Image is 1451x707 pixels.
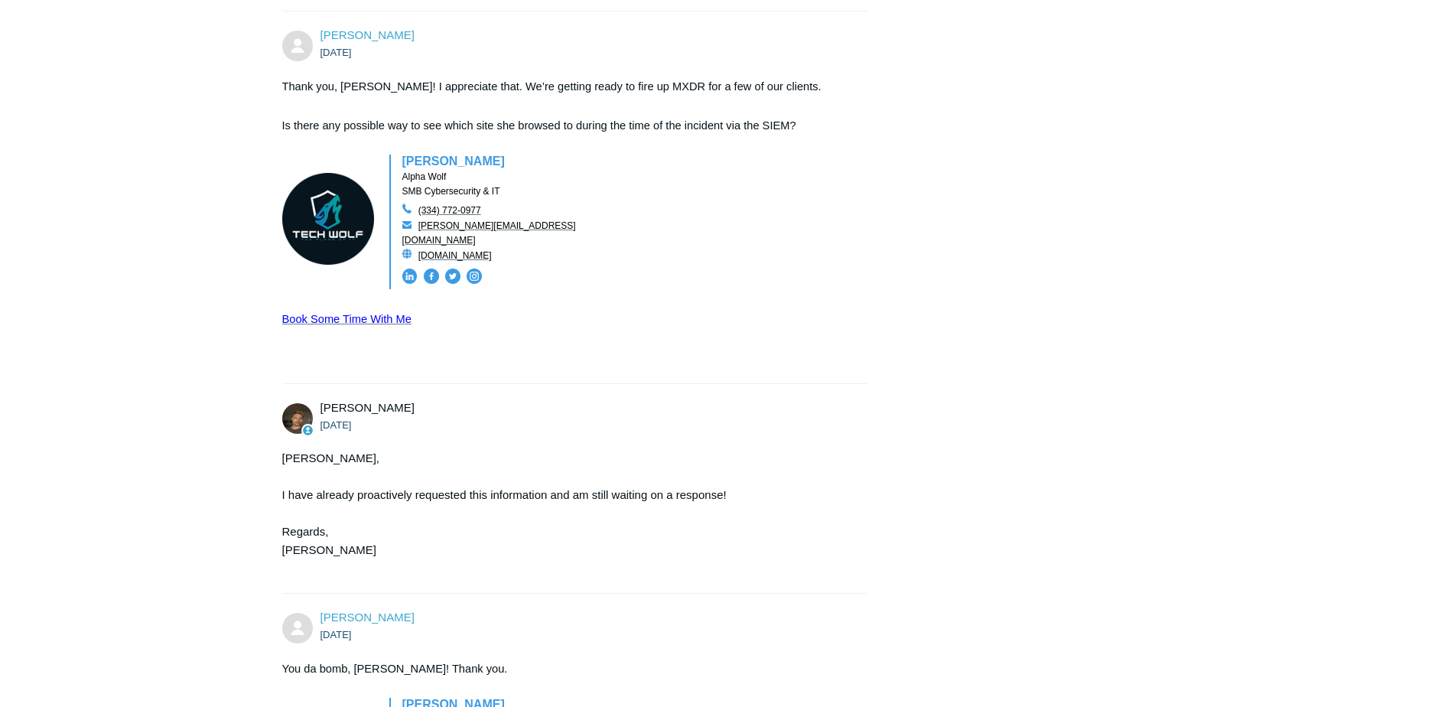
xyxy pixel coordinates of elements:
span: [DOMAIN_NAME] [418,250,492,261]
span: Is there any possible way to see which site she browsed to during the time of the incident via th... [282,119,796,132]
time: 08/04/2025, 15:00 [320,47,352,58]
img: website [402,249,412,259]
a: linkedin [402,273,418,286]
a: logo [282,254,374,267]
a: [PERSON_NAME] [320,611,415,624]
a: Book Some Time With Me [282,313,412,325]
img: cell [402,204,412,213]
a: [PERSON_NAME][EMAIL_ADDRESS][DOMAIN_NAME] [402,219,576,246]
span: Damon Watford [320,28,415,41]
img: facebook [424,269,439,284]
time: 08/04/2025, 15:19 [320,419,352,431]
img: twitter [445,269,460,284]
span: You da bomb, [PERSON_NAME]! Thank you. [282,663,508,675]
span: Damon Watford [320,611,415,624]
span: Andy Paull [320,401,415,414]
a: [DOMAIN_NAME] [418,249,492,261]
span: SMB Cybersecurity & IT [402,186,500,197]
a: facebook [424,273,439,286]
span: (334) 772-0977 [418,205,481,216]
img: linkedin [402,269,418,284]
div: [PERSON_NAME], I have already proactively requested this information and am still waiting on a re... [282,449,853,578]
span: Thank you, [PERSON_NAME]! I appreciate that. We’re getting ready to fire up MXDR for a few of our... [282,80,821,93]
time: 08/04/2025, 15:46 [320,629,352,640]
img: email [402,221,412,229]
span: [PERSON_NAME] [402,155,505,168]
a: twitter [445,273,460,286]
span: Alpha Wolf [402,171,447,182]
a: instagram [467,273,482,286]
a: (334) 772-0977 [418,204,481,216]
span: [PERSON_NAME][EMAIL_ADDRESS][DOMAIN_NAME] [402,220,576,246]
img: logo [282,173,374,265]
a: [PERSON_NAME] [320,28,415,41]
img: instagram [467,269,482,284]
